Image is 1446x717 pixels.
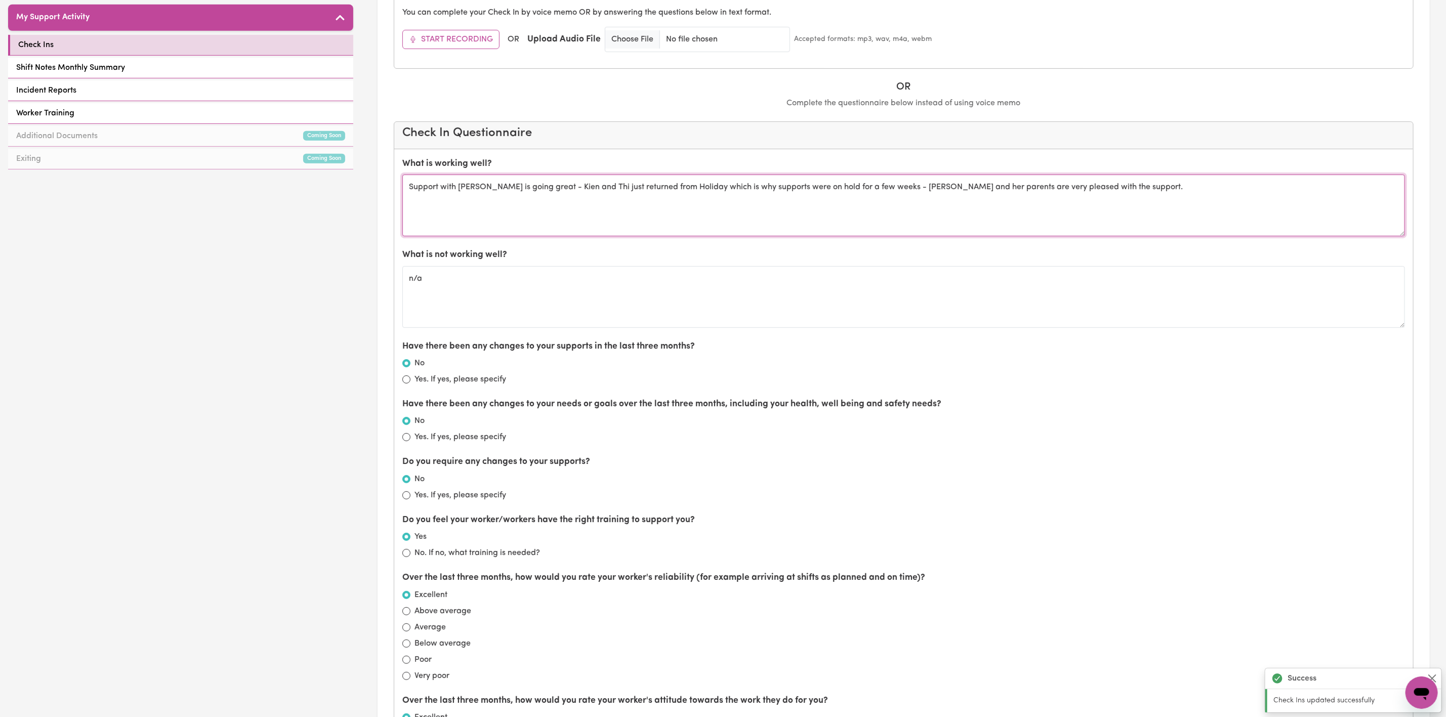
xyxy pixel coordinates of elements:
label: Over the last three months, how would you rate your worker's reliability (for example arriving at... [402,571,925,584]
strong: Success [1288,672,1316,685]
label: Below average [415,638,471,650]
span: Check Ins [18,39,54,51]
small: Accepted formats: mp3, wav, m4a, webm [794,34,932,45]
p: Complete the questionnaire below instead of using voice memo [394,97,1414,109]
label: No. If no, what training is needed? [415,547,540,559]
label: Upload Audio File [527,33,601,46]
label: Very poor [415,670,449,682]
label: Over the last three months, how would you rate your worker's attitude towards the work they do fo... [402,694,828,707]
a: Check Ins [8,35,353,56]
label: What is not working well? [402,248,507,262]
a: Incident Reports [8,80,353,101]
span: Additional Documents [16,130,98,142]
iframe: Button to launch messaging window, conversation in progress [1406,677,1438,709]
h4: Check In Questionnaire [402,126,1405,141]
label: What is working well? [402,157,492,171]
label: No [415,473,425,485]
a: ExitingComing Soon [8,149,353,170]
span: Exiting [16,153,41,165]
label: Average [415,621,446,634]
a: Shift Notes Monthly Summary [8,58,353,78]
label: Have there been any changes to your supports in the last three months? [402,340,695,353]
label: Do you require any changes to your supports? [402,455,590,469]
a: Worker Training [8,103,353,124]
span: Shift Notes Monthly Summary [16,62,125,74]
textarea: Support with [PERSON_NAME] is going great - Kien and Thi just returned from Holiday which is why ... [402,175,1405,236]
label: Yes. If yes, please specify [415,373,506,386]
textarea: n/a [402,266,1405,328]
a: Additional DocumentsComing Soon [8,126,353,147]
label: Yes. If yes, please specify [415,431,506,443]
p: You can complete your Check In by voice memo OR by answering the questions below in text format. [402,7,1405,19]
label: No [415,357,425,369]
label: Do you feel your worker/workers have the right training to support you? [402,514,695,527]
label: Have there been any changes to your needs or goals over the last three months, including your hea... [402,398,941,411]
label: Yes [415,531,427,543]
button: Close [1426,672,1438,685]
button: My Support Activity [8,5,353,31]
h5: My Support Activity [16,13,90,22]
p: Check Ins updated successfully [1273,695,1435,706]
label: Above average [415,605,471,617]
button: Start Recording [402,30,500,49]
h5: OR [394,81,1414,93]
small: Coming Soon [303,131,345,141]
label: No [415,415,425,427]
span: Worker Training [16,107,74,119]
label: Poor [415,654,432,666]
span: OR [508,33,519,46]
label: Yes. If yes, please specify [415,489,506,501]
label: Excellent [415,589,447,601]
small: Coming Soon [303,154,345,163]
span: Incident Reports [16,85,76,97]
